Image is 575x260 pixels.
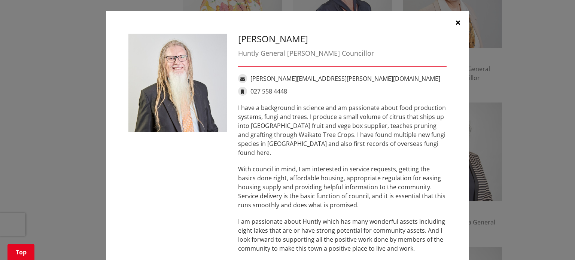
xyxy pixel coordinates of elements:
[250,74,440,83] a: [PERSON_NAME][EMAIL_ADDRESS][PERSON_NAME][DOMAIN_NAME]
[238,165,447,209] p: With council in mind, I am interested in service requests, getting the basics done right, afforda...
[128,34,227,132] img: David Whyte
[541,229,568,256] iframe: Messenger Launcher
[250,87,287,95] a: 027 558 4448
[238,217,447,253] p: I am passionate about Huntly which has many wonderful assets including eight lakes that are or ha...
[238,48,447,58] div: Huntly General [PERSON_NAME] Councillor
[238,103,447,157] p: I have a background in science and am passionate about food production systems, fungi and trees. ...
[238,34,447,45] h3: [PERSON_NAME]
[7,244,34,260] a: Top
